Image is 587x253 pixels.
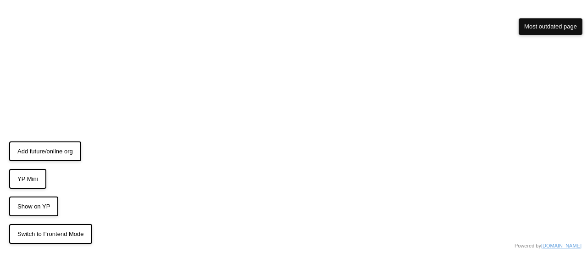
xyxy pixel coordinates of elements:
[519,18,582,35] button: Most outdated page
[515,242,581,250] div: Powered by
[541,243,581,248] a: [DOMAIN_NAME]
[9,197,58,217] button: Show on YP
[9,169,46,189] button: YP Mini
[9,141,81,162] button: Add future/online org
[9,224,92,244] button: Switch to Frontend Mode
